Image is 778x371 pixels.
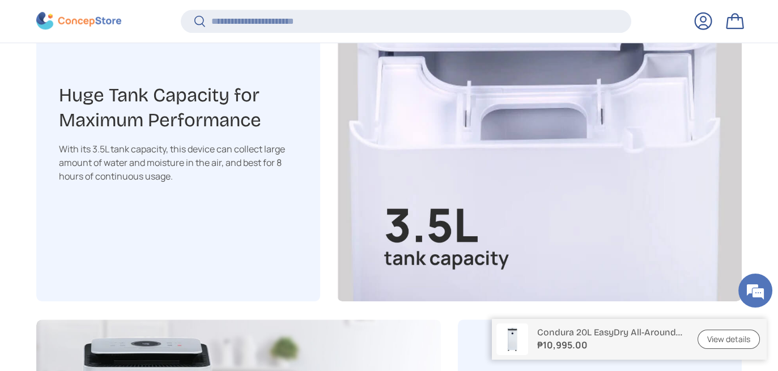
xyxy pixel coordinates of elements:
[698,330,760,349] a: View details
[496,323,528,355] img: condura-easy-dry-dehumidifier-full-view-concepstore.ph
[59,142,297,183] div: With its 3.5L tank capacity, this device can collect large amount of water and moisture in the ai...
[537,338,684,352] strong: ₱10,995.00
[186,6,213,33] div: Minimize live chat window
[537,327,684,338] p: Condura 20L EasyDry All-Around Dryer Dehumidifier
[59,63,190,78] div: Chat with us now
[36,12,121,30] img: ConcepStore
[6,249,216,289] textarea: Type your message and hit 'Enter'
[59,83,297,133] h3: Huge Tank Capacity for Maximum Performance​
[66,113,156,227] span: We're online!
